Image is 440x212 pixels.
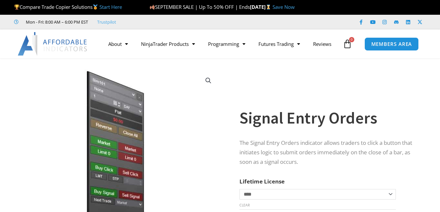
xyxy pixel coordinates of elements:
span: MEMBERS AREA [371,42,412,47]
a: Trustpilot [97,18,116,26]
span: Mon - Fri: 8:00 AM – 6:00 PM EST [24,18,88,26]
a: 0 [333,34,362,53]
h1: Signal Entry Orders [239,106,424,129]
img: 🍂 [150,5,155,10]
p: The Signal Entry Orders indicator allows traders to click a button that initiates logic to submit... [239,138,424,167]
a: Reviews [307,36,338,51]
a: Programming [202,36,252,51]
img: 🏆 [14,5,19,10]
a: Save Now [273,4,295,10]
a: View full-screen image gallery [202,75,214,87]
nav: Menu [102,36,341,51]
a: NinjaTrader Products [134,36,202,51]
img: LogoAI | Affordable Indicators – NinjaTrader [18,32,88,56]
a: About [102,36,134,51]
a: Futures Trading [252,36,307,51]
a: Start Here [99,4,122,10]
strong: [DATE] [250,4,273,10]
label: Lifetime License [239,178,285,185]
img: 🥇 [93,5,98,10]
span: Compare Trade Copier Solutions [14,4,122,10]
img: ⌛ [266,5,271,10]
a: MEMBERS AREA [364,37,419,51]
span: 0 [349,37,354,42]
span: SEPTEMBER SALE | Up To 50% OFF | Ends [150,4,250,10]
a: Clear options [239,203,250,207]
